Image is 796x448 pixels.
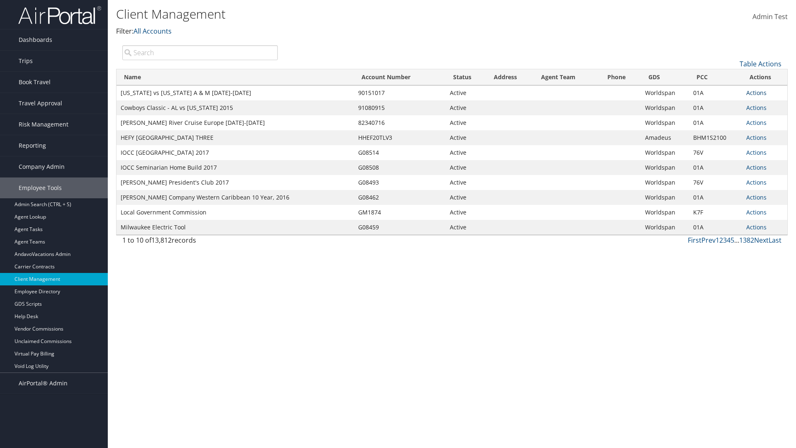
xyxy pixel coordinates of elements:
span: Dashboards [19,29,52,50]
td: 76V [689,175,742,190]
h1: Client Management [116,5,564,23]
td: Local Government Commission [116,205,354,220]
td: Amadeus [641,130,689,145]
span: Admin Test [752,12,788,21]
td: G08462 [354,190,446,205]
a: 5 [730,236,734,245]
td: Worldspan [641,220,689,235]
a: Actions [746,223,767,231]
td: IOCC [GEOGRAPHIC_DATA] 2017 [116,145,354,160]
td: Worldspan [641,190,689,205]
a: All Accounts [133,27,172,36]
td: 01A [689,190,742,205]
td: Worldspan [641,115,689,130]
td: Worldspan [641,160,689,175]
td: G08459 [354,220,446,235]
td: Active [446,205,487,220]
td: K7F [689,205,742,220]
td: 76V [689,145,742,160]
a: 2 [719,236,723,245]
a: Next [754,236,769,245]
th: Phone [600,69,641,85]
td: 82340716 [354,115,446,130]
span: Company Admin [19,156,65,177]
td: Worldspan [641,85,689,100]
a: 4 [727,236,730,245]
td: 01A [689,160,742,175]
input: Search [122,45,278,60]
td: Active [446,85,487,100]
a: 1 [716,236,719,245]
img: airportal-logo.png [18,5,101,25]
td: 01A [689,115,742,130]
a: Actions [746,104,767,112]
p: Filter: [116,26,564,37]
td: G08493 [354,175,446,190]
a: First [688,236,701,245]
td: 01A [689,220,742,235]
td: Cowboys Classic - AL vs [US_STATE] 2015 [116,100,354,115]
a: 1382 [739,236,754,245]
a: Actions [746,163,767,171]
th: Address [486,69,534,85]
td: Active [446,100,487,115]
a: Table Actions [740,59,781,68]
span: 13,812 [151,236,172,245]
td: Active [446,115,487,130]
th: Status: activate to sort column ascending [446,69,487,85]
td: 91080915 [354,100,446,115]
td: Active [446,175,487,190]
span: Employee Tools [19,178,62,198]
a: Last [769,236,781,245]
td: [PERSON_NAME] River Cruise Europe [DATE]-[DATE] [116,115,354,130]
th: GDS [641,69,689,85]
span: Trips [19,51,33,71]
a: Actions [746,149,767,156]
a: Actions [746,178,767,186]
td: 01A [689,85,742,100]
span: Risk Management [19,114,68,135]
div: 1 to 10 of records [122,235,278,249]
td: [PERSON_NAME] President's Club 2017 [116,175,354,190]
td: [US_STATE] vs [US_STATE] A & M [DATE]-[DATE] [116,85,354,100]
th: PCC [689,69,742,85]
td: Worldspan [641,145,689,160]
a: Admin Test [752,4,788,30]
span: Travel Approval [19,93,62,114]
a: Actions [746,89,767,97]
span: AirPortal® Admin [19,373,68,394]
td: Worldspan [641,205,689,220]
td: GM1874 [354,205,446,220]
a: Actions [746,208,767,216]
span: Book Travel [19,72,51,93]
td: Active [446,190,487,205]
td: HHEF20TLV3 [354,130,446,145]
td: 90151017 [354,85,446,100]
td: Active [446,220,487,235]
td: IOCC Seminarian Home Build 2017 [116,160,354,175]
td: Worldspan [641,175,689,190]
a: Prev [701,236,716,245]
th: Account Number: activate to sort column ascending [354,69,446,85]
td: Active [446,160,487,175]
td: G08508 [354,160,446,175]
span: Reporting [19,135,46,156]
td: HEFY [GEOGRAPHIC_DATA] THREE [116,130,354,145]
span: … [734,236,739,245]
a: Actions [746,134,767,141]
td: BHM1S2100 [689,130,742,145]
td: Worldspan [641,100,689,115]
td: [PERSON_NAME] Company Western Caribbean 10 Year, 2016 [116,190,354,205]
td: Active [446,130,487,145]
td: 01A [689,100,742,115]
td: G08514 [354,145,446,160]
th: Agent Team [534,69,600,85]
a: Actions [746,119,767,127]
th: Name: activate to sort column descending [116,69,354,85]
a: 3 [723,236,727,245]
th: Actions [742,69,787,85]
td: Milwaukee Electric Tool [116,220,354,235]
td: Active [446,145,487,160]
a: Actions [746,193,767,201]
